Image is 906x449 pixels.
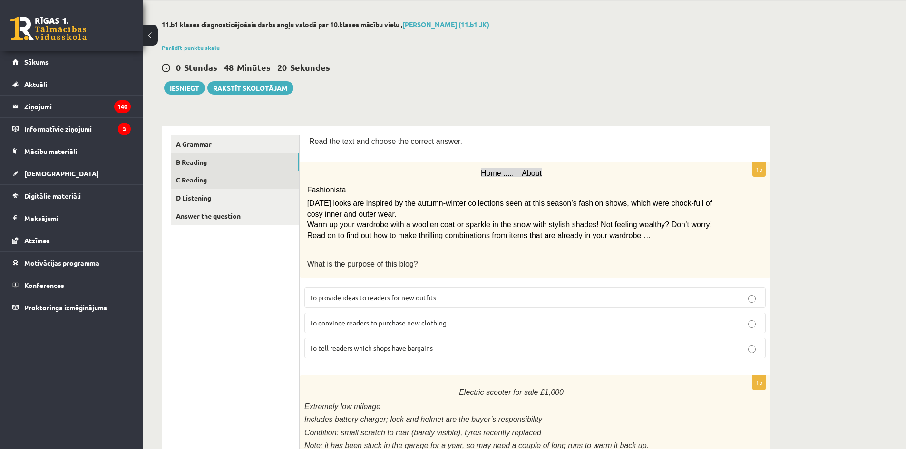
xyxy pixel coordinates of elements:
[10,17,87,40] a: Rīgas 1. Tālmācības vidusskola
[24,207,131,229] legend: Maksājumi
[24,258,99,267] span: Motivācijas programma
[290,62,330,73] span: Sekundes
[24,236,50,245] span: Atzīmes
[24,191,81,200] span: Digitālie materiāli
[12,140,131,162] a: Mācību materiāli
[402,20,489,29] a: [PERSON_NAME] (11.b1 JK)
[171,153,299,171] a: B Reading
[24,80,47,88] span: Aktuāli
[184,62,217,73] span: Stundas
[752,162,766,177] p: 1p
[304,429,541,437] span: Condition: small scratch to rear (barely visible), tyres recently replaced
[24,281,64,289] span: Konferences
[304,415,542,423] span: Includes battery charger; lock and helmet are the buyer’s responsibility
[171,171,299,189] a: C Reading
[162,44,220,51] a: Parādīt punktu skalu
[24,96,131,117] legend: Ziņojumi
[12,207,131,229] a: Maksājumi
[114,100,131,113] i: 140
[237,62,271,73] span: Minūtes
[171,207,299,225] a: Answer the question
[171,135,299,153] a: A Grammar
[307,186,346,194] span: Fashionista
[162,20,770,29] h2: 11.b1 klases diagnosticējošais darbs angļu valodā par 10.klases mācību vielu ,
[118,123,131,135] i: 3
[481,169,542,177] span: Home ..... About
[224,62,234,73] span: 48
[12,229,131,251] a: Atzīmes
[164,81,205,95] button: Iesniegt
[310,318,447,327] span: To convince readers to purchase new clothing
[12,96,131,117] a: Ziņojumi140
[24,147,77,155] span: Mācību materiāli
[748,345,756,353] input: To tell readers which shops have bargains
[748,295,756,303] input: To provide ideas to readers for new outfits
[12,296,131,318] a: Proktoringa izmēģinājums
[24,57,49,66] span: Sākums
[12,51,131,73] a: Sākums
[277,62,287,73] span: 20
[12,274,131,296] a: Konferences
[12,185,131,207] a: Digitālie materiāli
[12,252,131,274] a: Motivācijas programma
[307,220,712,239] span: Warm up your wardrobe with a woollen coat or sparkle in the snow with stylish shades! Not feeling...
[752,375,766,390] p: 1p
[12,162,131,184] a: [DEMOGRAPHIC_DATA]
[12,118,131,140] a: Informatīvie ziņojumi3
[307,260,418,268] span: What is the purpose of this blog?
[171,189,299,207] a: D Listening
[459,388,564,396] span: Electric scooter for sale £1,000
[304,402,380,411] span: Extremely low mileage
[310,293,436,302] span: To provide ideas to readers for new outfits
[24,303,107,312] span: Proktoringa izmēģinājums
[176,62,181,73] span: 0
[309,137,462,145] span: Read the text and choose the correct answer.
[24,169,99,178] span: [DEMOGRAPHIC_DATA]
[748,320,756,328] input: To convince readers to purchase new clothing
[24,118,131,140] legend: Informatīvie ziņojumi
[207,81,293,95] a: Rakstīt skolotājam
[307,199,712,218] span: [DATE] looks are inspired by the autumn-winter collections seen at this season’s fashion shows, w...
[12,73,131,95] a: Aktuāli
[310,344,433,352] span: To tell readers which shops have bargains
